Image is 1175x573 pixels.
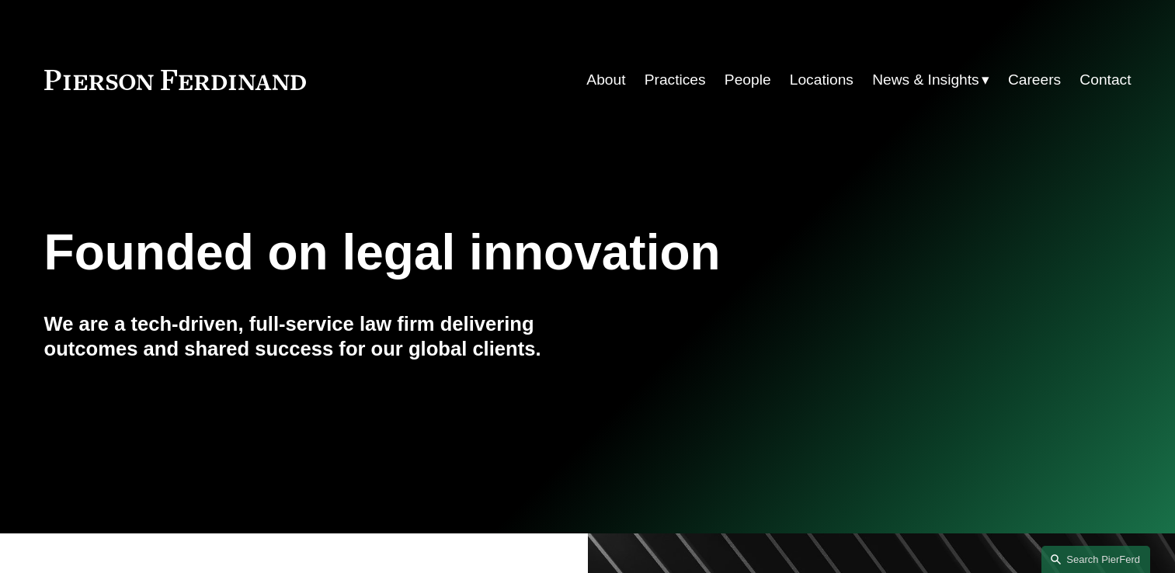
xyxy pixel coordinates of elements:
a: Locations [790,65,853,95]
a: People [725,65,771,95]
span: News & Insights [872,67,979,94]
a: folder dropdown [872,65,989,95]
a: Careers [1008,65,1061,95]
a: About [586,65,625,95]
a: Practices [645,65,706,95]
h4: We are a tech-driven, full-service law firm delivering outcomes and shared success for our global... [44,311,588,362]
a: Contact [1079,65,1131,95]
a: Search this site [1041,546,1150,573]
h1: Founded on legal innovation [44,224,951,281]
